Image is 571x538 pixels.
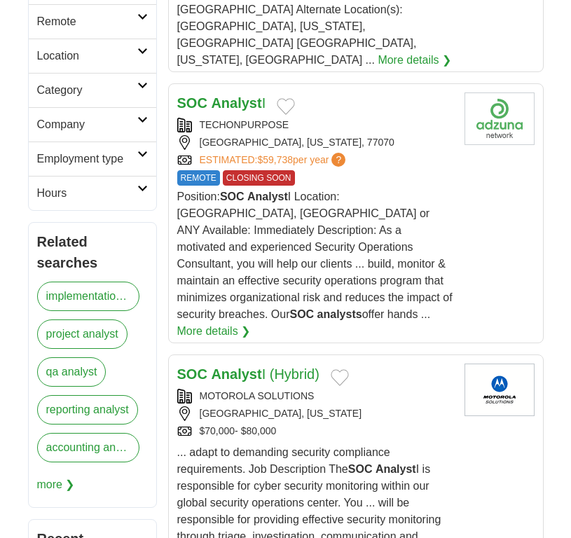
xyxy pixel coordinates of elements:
[317,308,362,320] strong: analysts
[37,395,138,425] a: reporting analyst
[29,73,156,107] a: Category
[348,463,373,475] strong: SOC
[29,107,156,142] a: Company
[37,116,137,133] h2: Company
[29,142,156,176] a: Employment type
[37,48,137,64] h2: Location
[177,170,220,186] span: REMOTE
[223,170,295,186] span: CLOSING SOON
[177,95,266,111] a: SOC AnalystI
[376,463,416,475] strong: Analyst
[465,364,535,416] img: Motorola Solutions logo
[331,153,345,167] span: ?
[177,135,453,150] div: [GEOGRAPHIC_DATA], [US_STATE], 77070
[220,191,245,202] strong: SOC
[37,282,139,311] a: implementation analyst
[37,82,137,99] h2: Category
[465,92,535,145] img: Company logo
[29,176,156,210] a: Hours
[257,154,293,165] span: $59,738
[37,471,75,499] span: more ❯
[289,308,314,320] strong: SOC
[211,95,261,111] strong: Analyst
[37,13,137,30] h2: Remote
[177,366,207,382] strong: SOC
[277,98,295,115] button: Add to favorite jobs
[177,191,453,320] span: Position: I Location: [GEOGRAPHIC_DATA], [GEOGRAPHIC_DATA] or ANY Available: Immediately Descript...
[37,231,148,273] h2: Related searches
[29,4,156,39] a: Remote
[37,151,137,167] h2: Employment type
[331,369,349,386] button: Add to favorite jobs
[177,118,453,132] div: TECHONPURPOSE
[247,191,288,202] strong: Analyst
[200,153,349,167] a: ESTIMATED:$59,738per year?
[177,406,453,421] div: [GEOGRAPHIC_DATA], [US_STATE]
[37,433,139,462] a: accounting analyst
[29,39,156,73] a: Location
[37,185,137,202] h2: Hours
[211,366,261,382] strong: Analyst
[378,52,451,69] a: More details ❯
[177,424,453,439] div: $70,000- $80,000
[177,366,319,382] a: SOC AnalystI (Hybrid)
[177,95,207,111] strong: SOC
[37,357,106,387] a: qa analyst
[200,390,315,401] a: MOTOROLA SOLUTIONS
[177,323,251,340] a: More details ❯
[37,319,128,349] a: project analyst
